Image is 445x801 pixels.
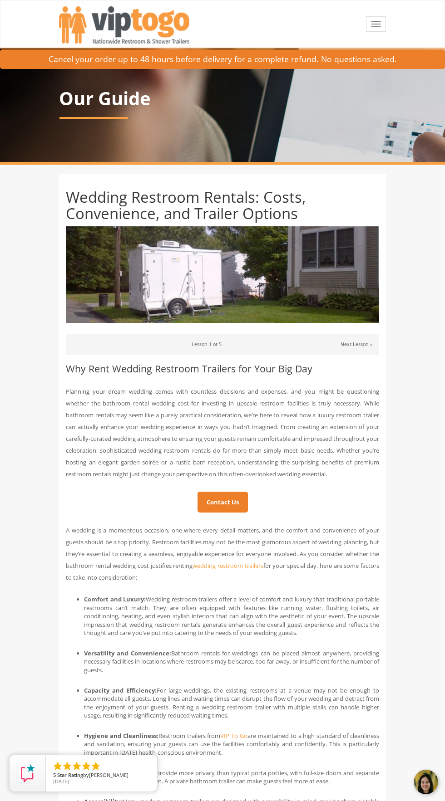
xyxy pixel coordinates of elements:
p: Our Guide [59,88,386,108]
li:  [52,761,63,772]
li: Wedding restroom trailers offer a level of comfort and luxury that traditional portable restrooms... [84,595,379,637]
strong: Hygiene and Cleanliness: [84,732,158,740]
li: Restroom trailers from are maintained to a high standard of cleanliness and sanitation, ensuring ... [84,732,379,757]
p: Planning your dream wedding comes with countless decisions and expenses, and you might be questio... [66,386,379,480]
iframe: Live Chat Button [309,763,445,801]
a: Next Lesson » [341,341,372,347]
p: Lesson 1 of 5 [73,340,372,349]
p: A wedding is a momentous occasion, one where every detail matters, and the comfort and convenienc... [66,524,379,583]
li:  [81,761,92,772]
img: VIP To Go takes the stress out of your portable restroom trailer rental by providing a free site ... [66,226,379,323]
span: [PERSON_NAME] [89,772,129,778]
img: VIPTOGO [59,6,189,44]
span: Star Rating [57,772,83,778]
li:  [62,761,73,772]
a: VIP To Go [220,732,247,740]
span: 5 [53,772,56,778]
span: [DATE] [53,778,69,785]
strong: Capacity and Efficiency: [84,686,157,694]
strong: Comfort and Luxury: [84,595,146,603]
li: Bathroom rentals for weddings can be placed almost anywhere, providing necessary facilities in lo... [84,649,379,674]
li: For large weddings, the existing restrooms at a venue may not be enough to accommodate all guests... [84,686,379,720]
a: wedding restroom trailers [193,562,263,570]
li:  [71,761,82,772]
strong: Versatility and Convenience: [84,649,171,657]
li: Restroom trailers provide more privacy than typical porta potties, with full-size doors and separ... [84,769,379,786]
li:  [90,761,101,772]
h1: Wedding Restroom Rentals: Costs, Convenience, and Trailer Options [66,189,379,222]
img: Review Rating [19,764,37,782]
a: Contact Us [198,492,248,513]
span: by [53,772,150,779]
h2: Why Rent Wedding Restroom Trailers for Your Big Day [66,363,379,374]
